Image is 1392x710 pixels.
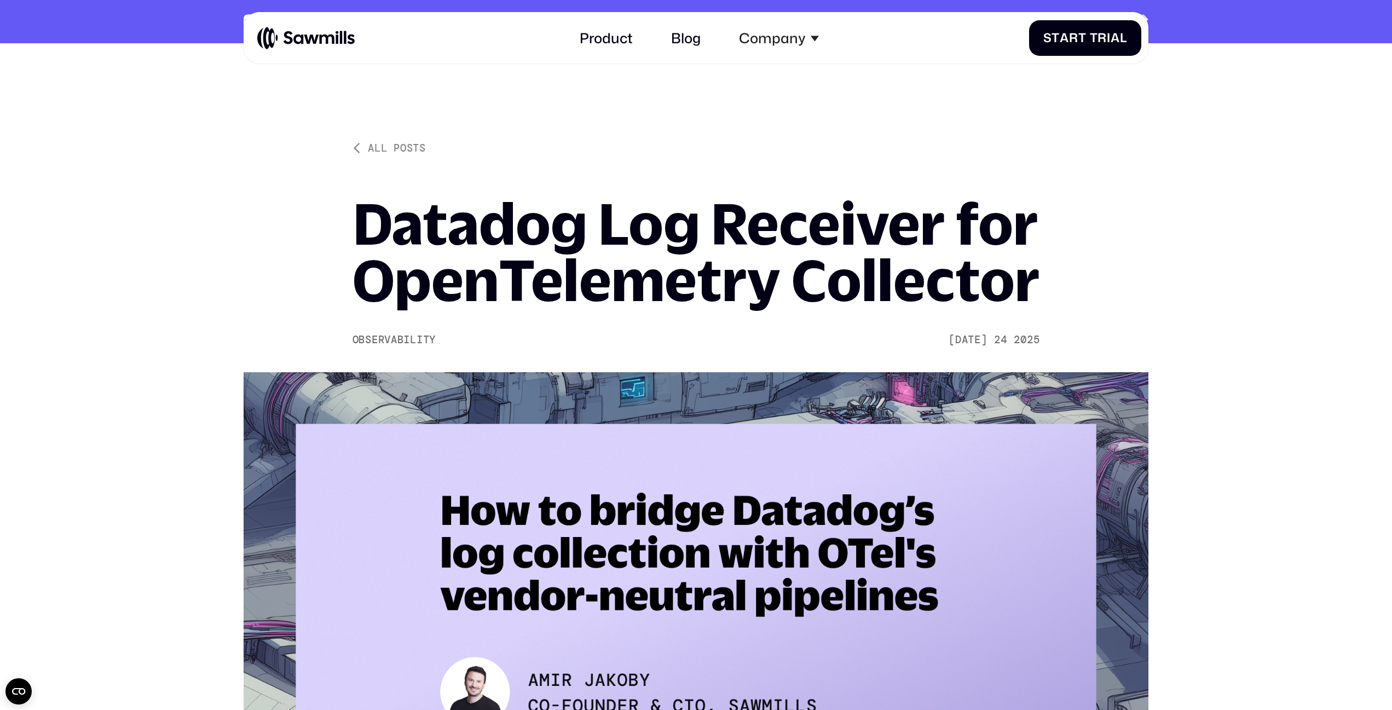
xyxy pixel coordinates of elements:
[1090,31,1098,45] span: T
[1060,31,1069,45] span: a
[1111,31,1120,45] span: a
[353,195,1040,308] h1: Datadog Log Receiver for OpenTelemetry Collector
[1120,31,1128,45] span: l
[1069,31,1078,45] span: r
[353,141,426,154] a: All posts
[739,30,806,47] div: Company
[1029,20,1141,56] a: StartTrial
[1043,31,1052,45] span: S
[368,141,425,154] div: All posts
[1014,334,1039,347] div: 2025
[949,334,987,347] div: [DATE]
[1107,31,1111,45] span: i
[1098,31,1107,45] span: r
[5,678,32,705] button: Open CMP widget
[661,19,711,57] a: Blog
[353,334,436,347] div: Observability
[569,19,643,57] a: Product
[1078,31,1087,45] span: t
[994,334,1007,347] div: 24
[729,19,830,57] div: Company
[1052,31,1060,45] span: t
